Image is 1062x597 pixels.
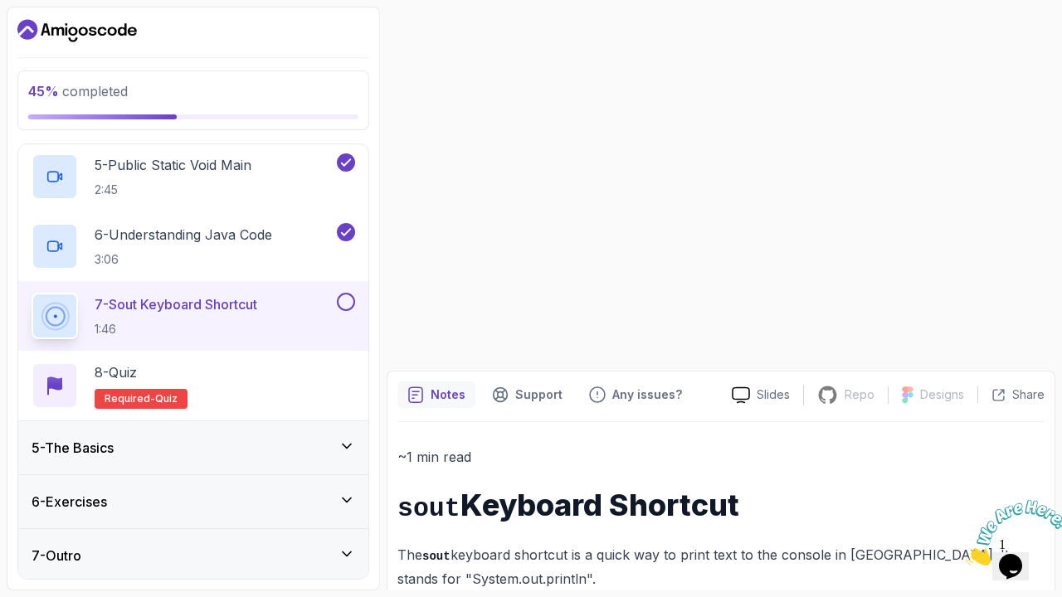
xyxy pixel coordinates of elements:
[32,362,355,409] button: 8-QuizRequired-quiz
[7,7,13,21] span: 1
[1012,386,1045,403] p: Share
[18,475,368,528] button: 6-Exercises
[753,233,864,250] div: Mark as completed
[515,386,563,403] p: Support
[555,224,714,259] button: Cancel
[397,381,475,408] button: notes button
[32,546,81,565] h3: 7 - Outro
[397,488,1045,523] h1: Keyboard Shortcut
[431,386,465,403] p: Notes
[397,445,1045,468] p: ~1 min read
[845,386,874,403] p: Repo
[95,251,272,268] p: 3:06
[32,223,355,269] button: 6-Understanding Java Code3:06
[579,381,692,408] button: Feedback button
[18,529,368,582] button: 7-Outro
[757,386,790,403] p: Slides
[32,153,355,200] button: 5-Public Static Void Main2:45
[32,438,114,458] h3: 5 - The Basics
[397,494,460,523] code: sout
[28,83,128,99] span: completed
[679,161,763,181] p: Up Next: Quiz
[18,421,368,474] button: 5-The Basics
[612,386,682,403] p: Any issues?
[977,386,1045,403] button: Share
[32,492,107,512] h3: 6 - Exercises
[730,225,887,258] button: Mark as completed
[719,386,803,404] a: Slides
[717,188,762,202] span: 1 second
[95,362,137,382] p: 8 - Quiz
[7,7,110,72] img: Chat attention grabber
[28,83,59,99] span: 45 %
[95,225,272,245] p: 6 - Understanding Java Code
[614,233,655,250] p: Cancel
[482,381,572,408] button: Support button
[422,550,451,563] code: sout
[95,321,257,337] p: 1:46
[95,182,251,198] p: 2:45
[920,386,964,403] p: Designs
[105,392,155,405] span: Required-
[32,293,355,339] button: 7-Sout Keyboard Shortcut1:46
[95,155,251,175] p: 5 - Public Static Void Main
[95,294,257,314] p: 7 - Sout Keyboard Shortcut
[397,543,1045,590] p: The keyboard shortcut is a quick way to print text to the console in [GEOGRAPHIC_DATA]. It stands...
[17,17,137,44] a: Dashboard
[155,392,178,405] span: quiz
[679,187,763,204] p: Start in
[959,493,1062,572] iframe: chat widget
